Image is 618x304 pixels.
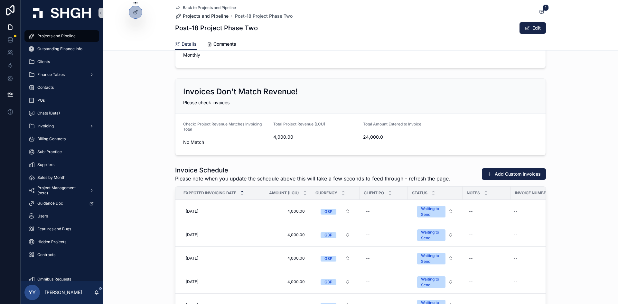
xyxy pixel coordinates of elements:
span: Total Amount Entered to Invoice [363,122,421,126]
div: -- [366,209,370,214]
span: Users [37,214,48,219]
span: Projects and Pipeline [37,33,76,39]
span: Omnibus Requests [37,277,71,282]
h1: Post-18 Project Phase Two [175,23,258,32]
a: Omnibus Requests [24,273,99,285]
a: Project Management (beta) [24,185,99,196]
a: Guidance Doc [24,198,99,209]
span: Guidance Doc [37,201,63,206]
span: Projects and Pipeline [183,13,229,19]
span: [DATE] [186,256,198,261]
a: Contacts [24,82,99,93]
div: GBP [324,209,332,215]
span: Details [182,41,197,47]
span: Comments [213,41,236,47]
span: Sales by Month [37,175,65,180]
div: Waiting to Send [421,253,442,264]
a: Features and Bugs [24,223,99,235]
span: Project Management (beta) [37,185,84,196]
span: POs [37,98,45,103]
a: Clients [24,56,99,68]
a: Back to Projects and Pipeline [175,5,236,10]
span: Invoice Number [515,190,548,196]
a: Sales by Month [24,172,99,183]
button: Select Button [412,226,458,244]
span: YY [29,289,36,296]
span: Please check invoices [183,100,229,105]
button: Select Button [412,203,458,220]
span: Monthly [183,52,268,58]
span: Client PO [364,190,384,196]
a: Projects and Pipeline [175,13,229,19]
div: -- [366,232,370,237]
div: GBP [324,279,332,285]
div: -- [514,209,518,214]
span: 1 [543,5,549,11]
span: Features and Bugs [37,226,71,232]
a: Chats (Beta) [24,107,99,119]
button: Select Button [412,273,458,290]
div: -- [514,232,518,237]
a: Contracts [24,249,99,261]
div: Waiting to Send [421,229,442,241]
div: -- [469,232,473,237]
span: Contracts [37,252,55,257]
a: Projects and Pipeline [24,30,99,42]
div: -- [469,279,473,284]
span: Total Project Revenue (LCU) [273,122,325,126]
span: Amount (LCU) [269,190,299,196]
span: Expected Invoicing Date [183,190,236,196]
a: Billing Contacts [24,133,99,145]
span: Contacts [37,85,54,90]
button: 1 [538,8,546,16]
button: Select Button [412,250,458,267]
h1: Invoice Schedule [175,166,450,175]
a: Invoicing [24,120,99,132]
span: Currency [315,190,337,196]
span: Status [412,190,427,196]
div: Waiting to Send [421,276,442,288]
span: Billing Contacts [37,136,66,142]
a: Comments [207,38,236,51]
span: Hidden Projects [37,239,66,244]
button: Edit [520,22,546,34]
div: scrollable content [21,26,103,281]
a: Hidden Projects [24,236,99,248]
a: Post-18 Project Phase Two [235,13,293,19]
a: Finance Tables [24,69,99,80]
button: Select Button [315,229,355,241]
button: Select Button [315,206,355,217]
span: Clients [37,59,50,64]
span: Check: Project Revenue Matches Invoicing Total [183,122,262,132]
span: 4,000.00 [266,209,305,214]
span: [DATE] [186,279,198,284]
div: GBP [324,256,332,262]
span: Suppliers [37,162,54,167]
span: [DATE] [186,232,198,237]
span: Back to Projects and Pipeline [183,5,236,10]
img: App logo [33,8,91,18]
a: Users [24,210,99,222]
div: GBP [324,232,332,238]
button: Select Button [315,276,355,288]
div: -- [514,256,518,261]
span: Sub-Practice [37,149,62,154]
div: -- [366,256,370,261]
button: Select Button [315,253,355,264]
span: No Match [183,139,268,145]
button: Add Custom Invoices [482,168,546,180]
div: -- [366,279,370,284]
span: 4,000.00 [266,256,305,261]
a: Outstanding Finance Info [24,43,99,55]
span: Chats (Beta) [37,111,60,116]
h2: Invoices Don't Match Revenue! [183,87,298,97]
p: [PERSON_NAME] [45,289,82,296]
span: 24,000.0 [363,134,448,140]
a: Suppliers [24,159,99,170]
span: 4,000.00 [266,232,305,237]
a: Sub-Practice [24,146,99,158]
a: POs [24,95,99,106]
span: 4,000.00 [273,134,358,140]
span: Outstanding Finance Info [37,46,82,51]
